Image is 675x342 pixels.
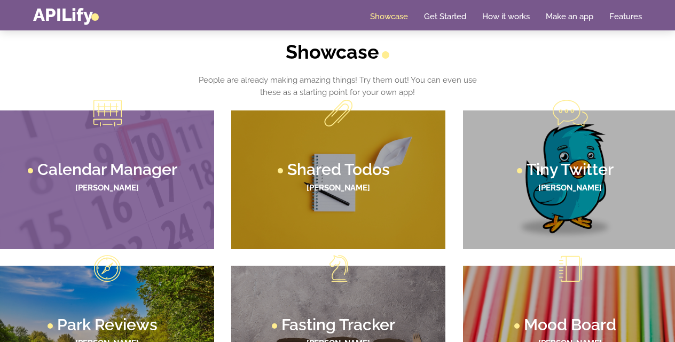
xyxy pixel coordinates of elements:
h3: Shared Todos [287,162,390,178]
h4: [PERSON_NAME] [242,184,435,193]
a: Get Started [424,11,466,22]
p: People are already making amazing things! Try them out! You can even use these as a starting poin... [190,74,486,98]
h3: Mood Board [524,317,616,333]
h3: Park Reviews [57,317,158,333]
a: How it works [482,11,530,22]
h4: [PERSON_NAME] [11,184,203,193]
h3: Tiny Twitter [527,162,614,178]
a: APILify [33,4,99,25]
a: Shared Todos [PERSON_NAME] [231,110,445,249]
h3: Calendar Manager [37,162,177,178]
h2: Showcase [190,41,486,63]
a: Showcase [370,11,408,22]
h3: Fasting Tracker [281,317,395,333]
a: Make an app [546,11,593,22]
a: Features [609,11,642,22]
h4: [PERSON_NAME] [474,184,666,193]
